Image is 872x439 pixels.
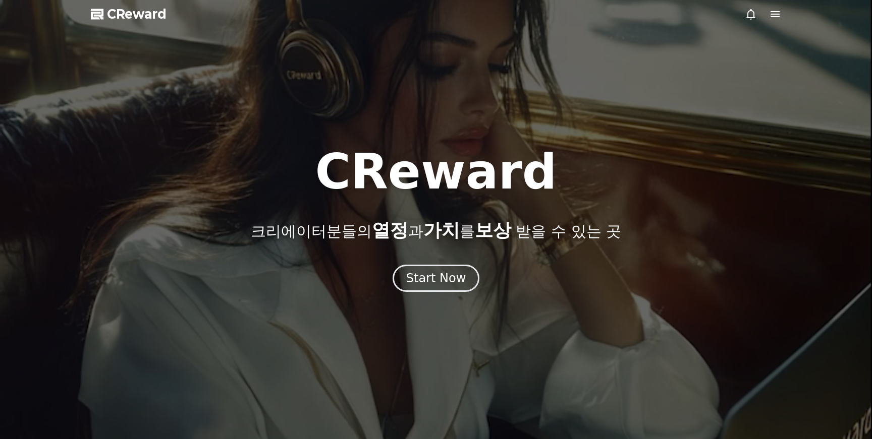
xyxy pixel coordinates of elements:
[251,220,621,240] p: 크리에이터분들의 과 를 받을 수 있는 곳
[423,220,460,240] span: 가치
[393,265,480,292] button: Start Now
[315,148,557,196] h1: CReward
[406,270,466,286] div: Start Now
[91,6,167,22] a: CReward
[393,275,480,284] a: Start Now
[107,6,167,22] span: CReward
[475,220,511,240] span: 보상
[372,220,408,240] span: 열정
